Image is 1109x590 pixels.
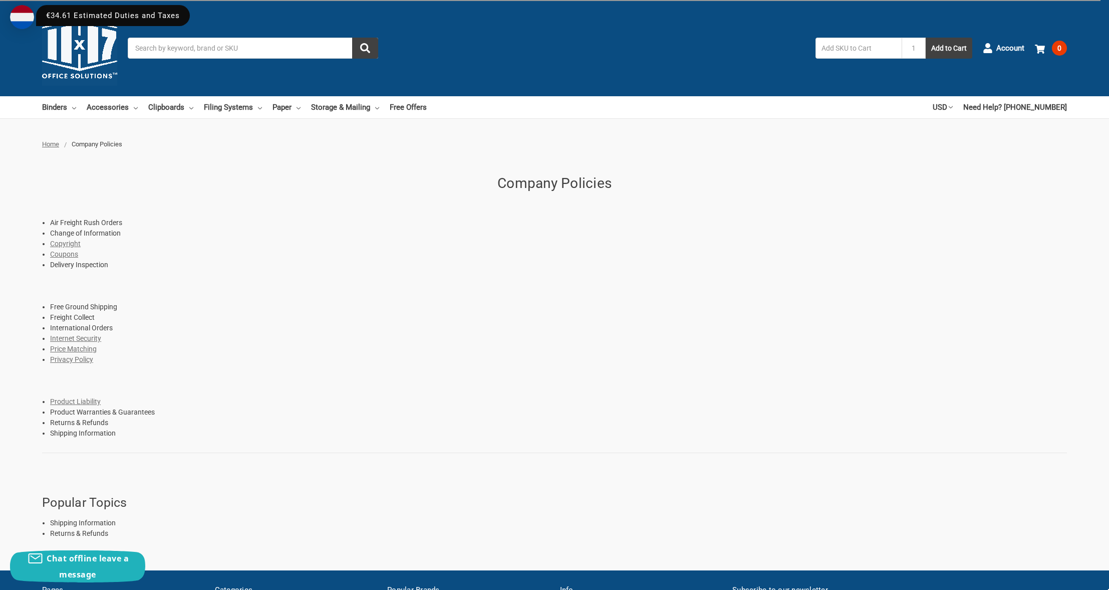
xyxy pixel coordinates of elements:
[50,250,78,258] a: Coupons
[50,240,81,248] a: Copyright
[50,418,1067,428] li: Returns & Refunds
[50,312,1067,323] li: Freight Collect
[87,96,138,118] a: Accessories
[983,35,1024,61] a: Account
[815,38,902,59] input: Add SKU to Cart
[50,355,93,363] a: Privacy Policy
[42,96,76,118] a: Binders
[926,38,972,59] button: Add to Cart
[42,173,1067,194] h1: Company Policies
[50,323,1067,333] li: International Orders
[933,96,953,118] a: USD
[50,228,1067,239] li: Change of Information
[963,96,1067,118] a: Need Help? [PHONE_NUMBER]
[36,5,190,26] div: €34.61 Estimated Duties and Taxes
[50,428,1067,439] li: Shipping Information
[50,218,1067,228] li: Air Freight Rush Orders
[311,96,379,118] a: Storage & Mailing
[50,407,1067,418] li: Product Warranties & Guarantees
[128,38,378,59] input: Search by keyword, brand or SKU
[50,345,97,353] a: Price Matching
[1035,35,1067,61] a: 0
[50,260,1067,270] li: Delivery Inspection
[996,43,1024,54] span: Account
[1052,41,1067,56] span: 0
[390,96,427,118] a: Free Offers
[204,96,262,118] a: Filing Systems
[72,140,122,148] span: Company Policies
[42,140,59,148] a: Home
[50,528,1067,539] li: Returns & Refunds
[50,398,101,406] a: Product Liability
[42,493,1067,512] h2: Popular Topics
[10,5,34,29] img: duty and tax information for Netherlands
[50,518,1067,528] li: Shipping Information
[148,96,193,118] a: Clipboards
[42,11,117,86] img: 11x17.com
[272,96,301,118] a: Paper
[50,302,1067,312] li: Free Ground Shipping
[47,553,129,580] span: Chat offline leave a message
[10,550,145,582] button: Chat offline leave a message
[50,334,101,342] a: Internet Security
